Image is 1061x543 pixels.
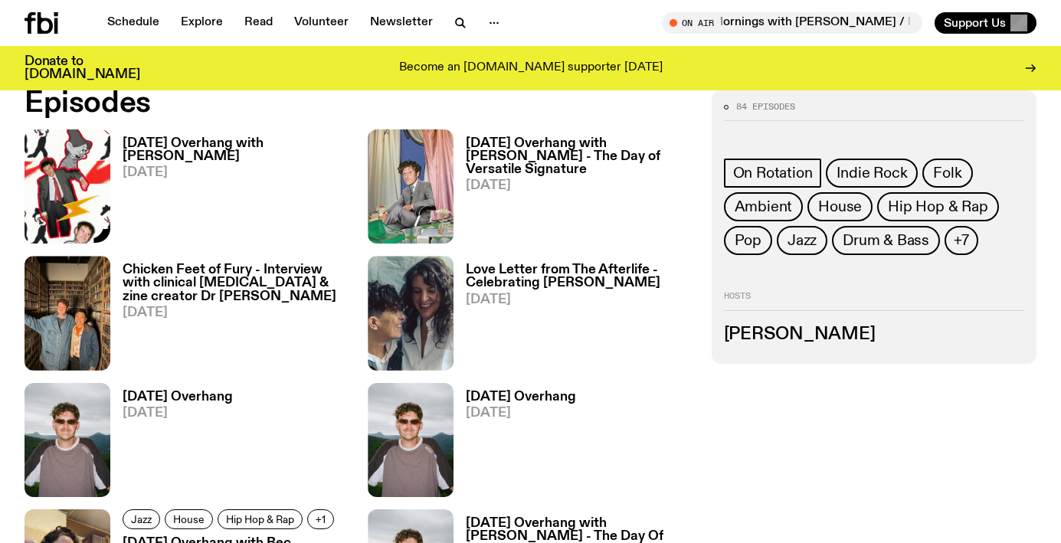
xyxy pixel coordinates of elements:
h3: [PERSON_NAME] [724,326,1024,343]
a: House [165,509,213,529]
p: Become an [DOMAIN_NAME] supporter [DATE] [399,61,663,75]
button: Support Us [935,12,1036,34]
a: [DATE] Overhang[DATE] [454,391,576,497]
span: House [173,513,205,525]
span: Tune in live [679,17,915,28]
button: On AirMornings with [PERSON_NAME] / I Love My Computer :3 [662,12,922,34]
a: Indie Rock [826,159,918,188]
span: Indie Rock [837,165,907,182]
a: Hip Hop & Rap [877,192,998,221]
span: Ambient [735,198,793,215]
h3: [DATE] Overhang [123,391,233,404]
a: [DATE] Overhang with [PERSON_NAME][DATE] [110,137,349,244]
h3: [DATE] Overhang with [PERSON_NAME] - The Day of Versatile Signature [466,137,693,176]
a: Explore [172,12,232,34]
span: [DATE] [466,293,693,306]
span: +1 [316,513,326,525]
a: Chicken Feet of Fury - Interview with clinical [MEDICAL_DATA] & zine creator Dr [PERSON_NAME][DATE] [110,263,349,370]
span: Jazz [131,513,152,525]
a: Schedule [98,12,169,34]
span: Hip Hop & Rap [226,513,294,525]
a: Jazz [777,226,827,255]
span: On Rotation [733,165,813,182]
h3: [DATE] Overhang [466,391,576,404]
h2: Hosts [724,292,1024,310]
span: Hip Hop & Rap [888,198,987,215]
a: Folk [922,159,972,188]
a: Volunteer [285,12,358,34]
a: Newsletter [361,12,442,34]
h3: [DATE] Overhang with [PERSON_NAME] [123,137,349,163]
button: +1 [307,509,334,529]
span: [DATE] [466,407,576,420]
span: Pop [735,232,761,249]
h2: Episodes [25,90,693,117]
img: Harrie Hastings stands in front of cloud-covered sky and rolling hills. He's wearing sunglasses a... [25,383,110,497]
span: [DATE] [123,407,233,420]
span: [DATE] [123,166,349,179]
span: Drum & Bass [843,232,929,249]
button: +7 [945,226,978,255]
span: 84 episodes [736,103,795,111]
span: Support Us [944,16,1006,30]
a: House [807,192,873,221]
a: [DATE] Overhang with [PERSON_NAME] - The Day of Versatile Signature[DATE] [454,137,693,244]
a: Jazz [123,509,160,529]
h3: Donate to [DOMAIN_NAME] [25,55,140,81]
h3: Love Letter from The Afterlife - Celebrating [PERSON_NAME] [466,263,693,289]
a: Pop [724,226,772,255]
a: Hip Hop & Rap [218,509,303,529]
a: On Rotation [724,159,822,188]
img: Digital collage featuring man in suit and tie, man in bowtie, lightning bolt, cartoon character w... [25,129,110,244]
span: House [818,198,862,215]
span: [DATE] [123,306,349,319]
img: Harrie Hastings stands in front of cloud-covered sky and rolling hills. He's wearing sunglasses a... [368,383,454,497]
span: +7 [954,232,969,249]
span: [DATE] [466,179,693,192]
span: Jazz [788,232,817,249]
a: Ambient [724,192,804,221]
a: Love Letter from The Afterlife - Celebrating [PERSON_NAME][DATE] [454,263,693,370]
a: Drum & Bass [832,226,940,255]
img: Harrie and Dr Xi Liu (Clinical Psychologist) stand in the music library in front of shelves fille... [25,256,110,370]
img: collage of a pastel set with pink curtains and harrie hastings head on a body in a grey suit [368,129,454,244]
a: [DATE] Overhang[DATE] [110,391,233,497]
h3: Chicken Feet of Fury - Interview with clinical [MEDICAL_DATA] & zine creator Dr [PERSON_NAME] [123,263,349,303]
span: Folk [933,165,961,182]
a: Read [235,12,282,34]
